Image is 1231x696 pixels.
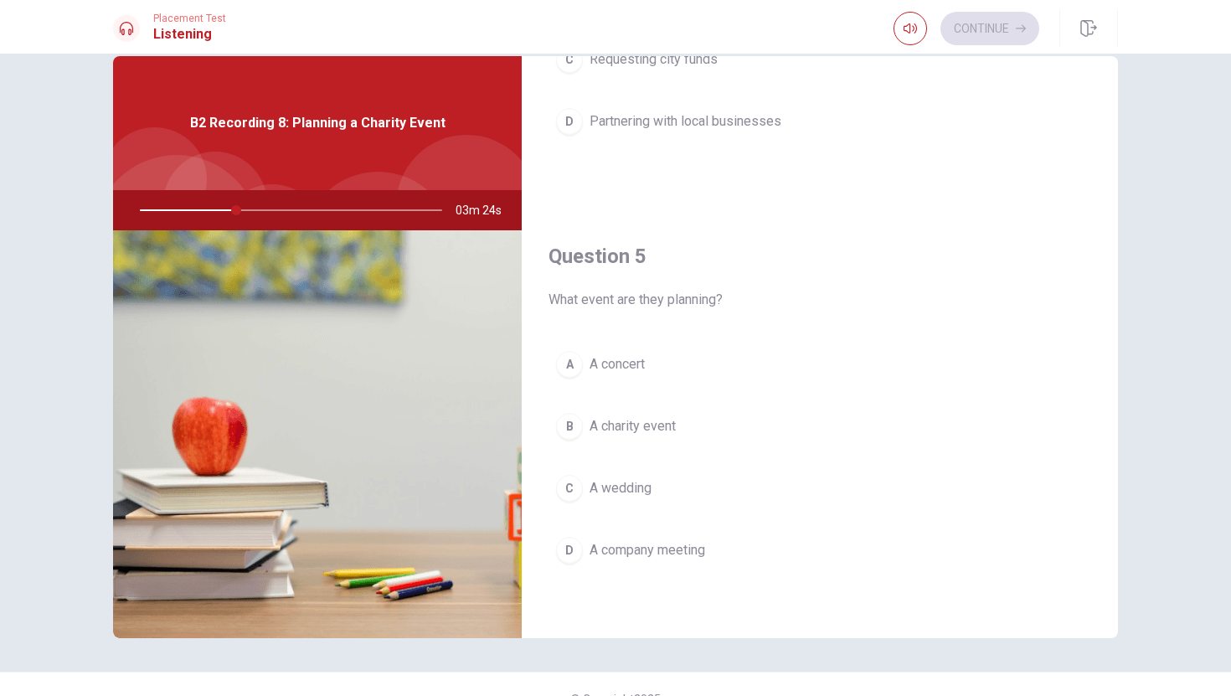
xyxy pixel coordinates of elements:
div: C [556,475,583,502]
h4: Question 5 [549,243,1091,270]
button: CA wedding [549,467,1091,509]
span: Placement Test [153,13,226,24]
span: A charity event [590,416,676,436]
span: 03m 24s [456,190,515,230]
div: D [556,537,583,564]
span: B2 Recording 8: Planning a Charity Event [190,113,446,133]
h1: Listening [153,24,226,44]
div: B [556,413,583,440]
span: A company meeting [590,540,705,560]
span: A wedding [590,478,652,498]
span: Partnering with local businesses [590,111,781,131]
button: AA concert [549,343,1091,385]
div: C [556,46,583,73]
button: DPartnering with local businesses [549,101,1091,142]
button: BA charity event [549,405,1091,447]
img: B2 Recording 8: Planning a Charity Event [113,230,522,638]
div: A [556,351,583,378]
button: CRequesting city funds [549,39,1091,80]
button: DA company meeting [549,529,1091,571]
span: Requesting city funds [590,49,718,70]
div: D [556,108,583,135]
span: A concert [590,354,645,374]
span: What event are they planning? [549,290,1091,310]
